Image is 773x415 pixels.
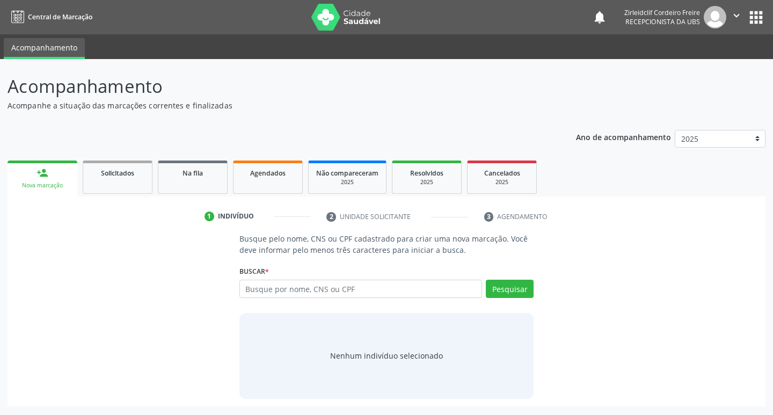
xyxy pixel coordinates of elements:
[37,167,48,179] div: person_add
[747,8,765,27] button: apps
[101,169,134,178] span: Solicitados
[8,8,92,26] a: Central de Marcação
[592,10,607,25] button: notifications
[624,8,700,17] div: Zirleidclif Cordeiro Freire
[576,130,671,143] p: Ano de acompanhamento
[239,280,483,298] input: Busque por nome, CNS ou CPF
[8,100,538,111] p: Acompanhe a situação das marcações correntes e finalizadas
[726,6,747,28] button: 
[704,6,726,28] img: img
[8,73,538,100] p: Acompanhamento
[250,169,286,178] span: Agendados
[28,12,92,21] span: Central de Marcação
[239,233,534,256] p: Busque pelo nome, CNS ou CPF cadastrado para criar uma nova marcação. Você deve informar pelo men...
[731,10,742,21] i: 
[239,263,269,280] label: Buscar
[316,178,378,186] div: 2025
[330,350,443,361] div: Nenhum indivíduo selecionado
[205,212,214,221] div: 1
[218,212,254,221] div: Indivíduo
[625,17,700,26] span: Recepcionista da UBS
[410,169,443,178] span: Resolvidos
[15,181,70,190] div: Nova marcação
[4,38,85,59] a: Acompanhamento
[475,178,529,186] div: 2025
[400,178,454,186] div: 2025
[486,280,534,298] button: Pesquisar
[484,169,520,178] span: Cancelados
[316,169,378,178] span: Não compareceram
[183,169,203,178] span: Na fila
